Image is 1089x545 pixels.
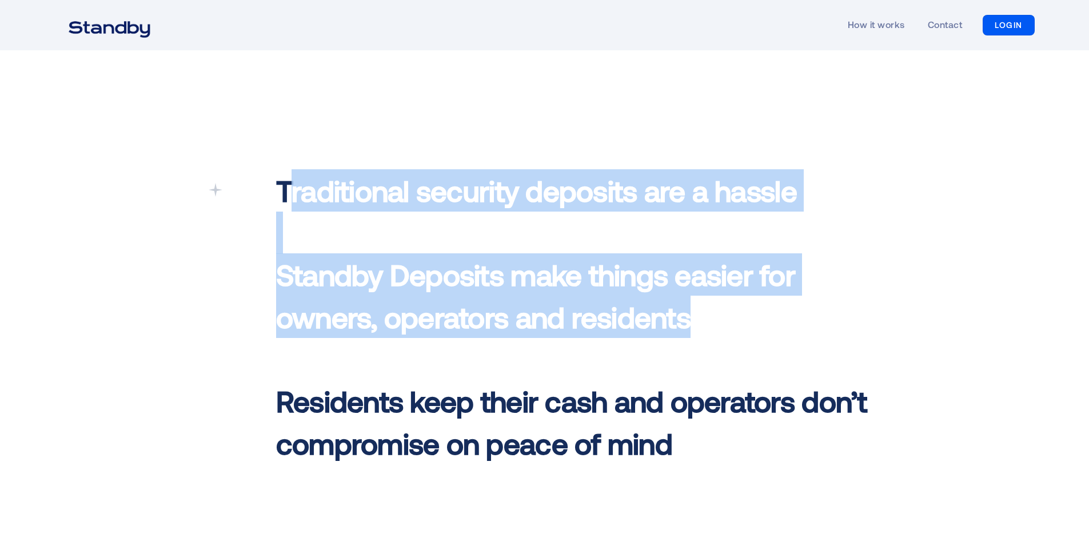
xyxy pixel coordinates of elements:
a: LOGIN [983,15,1035,35]
span: Residents keep their cash and operators don’t compromise on peace of mind [276,383,867,460]
span: Traditional security deposits are a hassle [276,173,797,208]
a: home [54,14,165,37]
p: ‍ [276,169,869,464]
span: Standby Deposits make things easier for owners, operators and residents ‍ [276,257,795,334]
